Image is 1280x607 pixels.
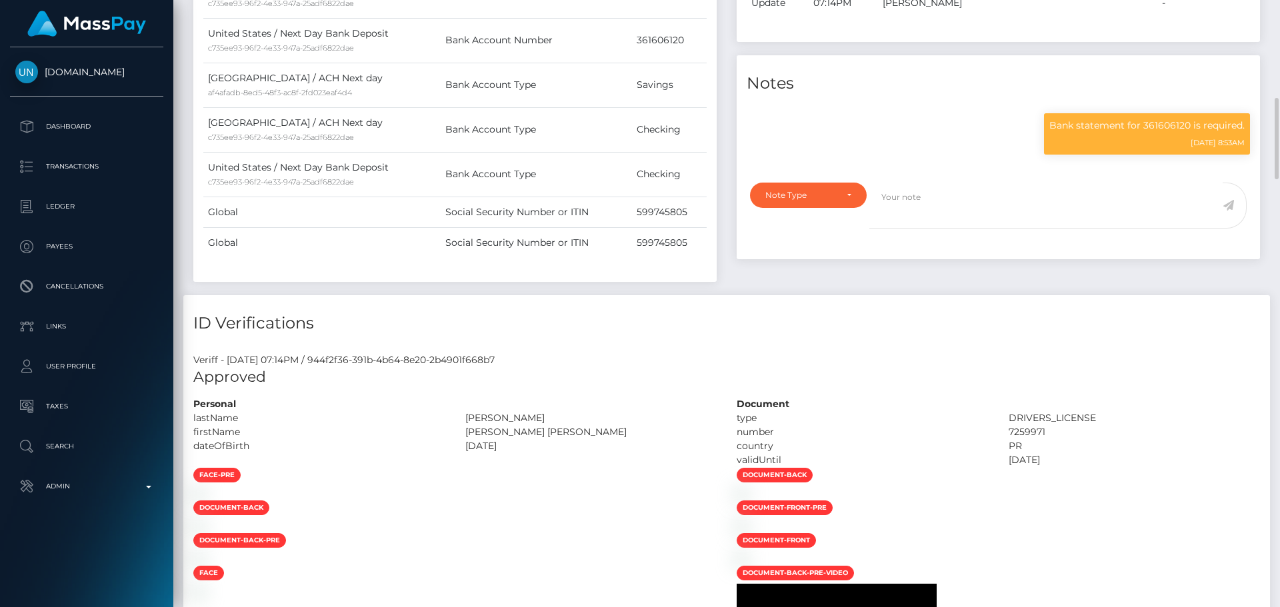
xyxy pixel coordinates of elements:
[727,439,999,453] div: country
[15,436,158,456] p: Search
[737,468,813,482] span: document-back
[10,230,163,263] a: Payees
[15,396,158,416] p: Taxes
[15,117,158,137] p: Dashboard
[441,63,631,107] td: Bank Account Type
[15,316,158,336] p: Links
[183,353,1270,367] div: Veriff - [DATE] 07:14PM / 944f2f36-391b-4b64-8e20-2b4901f668b7
[10,390,163,423] a: Taxes
[10,66,163,78] span: [DOMAIN_NAME]
[727,425,999,439] div: number
[737,488,747,499] img: 5fcf9558-2132-4ec6-a922-bb5fa3a50639
[747,72,1250,95] h4: Notes
[208,43,354,53] small: c735ee93-96f2-4e33-947a-25adf6822dae
[10,150,163,183] a: Transactions
[441,152,631,197] td: Bank Account Type
[183,411,455,425] div: lastName
[193,554,204,564] img: 7e7e3a97-058f-4bb7-9ada-919632489697
[441,18,631,63] td: Bank Account Number
[10,110,163,143] a: Dashboard
[193,586,204,597] img: a06b662b-c3c0-4f9b-9c9d-d2e99d1c9b63
[193,500,269,515] span: document-back
[10,470,163,503] a: Admin
[203,227,441,258] td: Global
[1049,119,1245,133] p: Bank statement for 361606120 is required.
[727,411,999,425] div: type
[765,190,836,201] div: Note Type
[15,157,158,177] p: Transactions
[737,398,789,410] strong: Document
[208,133,354,142] small: c735ee93-96f2-4e33-947a-25adf6822dae
[10,310,163,343] a: Links
[632,63,707,107] td: Savings
[441,197,631,227] td: Social Security Number or ITIN
[632,152,707,197] td: Checking
[455,411,727,425] div: [PERSON_NAME]
[27,11,146,37] img: MassPay Logo
[193,566,224,580] span: face
[15,356,158,376] p: User Profile
[737,566,854,580] span: document-back-pre-video
[203,197,441,227] td: Global
[183,425,455,439] div: firstName
[455,425,727,439] div: [PERSON_NAME] [PERSON_NAME]
[193,488,204,499] img: be4e6ba7-8677-4a6f-8738-6a1af6c970d3
[999,425,1271,439] div: 7259971
[10,270,163,303] a: Cancellations
[193,521,204,532] img: 8eb2158d-c1b3-44e0-816a-2dd49fa9d848
[15,61,38,83] img: Unlockt.me
[15,237,158,257] p: Payees
[208,88,352,97] small: af4afadb-8ed5-48f3-ac8f-2fd023eaf4d4
[632,197,707,227] td: 599745805
[193,398,236,410] strong: Personal
[183,439,455,453] div: dateOfBirth
[203,107,441,152] td: [GEOGRAPHIC_DATA] / ACH Next day
[10,190,163,223] a: Ledger
[10,350,163,383] a: User Profile
[193,312,1260,335] h4: ID Verifications
[208,177,354,187] small: c735ee93-96f2-4e33-947a-25adf6822dae
[737,500,833,515] span: document-front-pre
[193,367,1260,388] h5: Approved
[632,18,707,63] td: 361606120
[999,411,1271,425] div: DRIVERS_LICENSE
[632,107,707,152] td: Checking
[15,277,158,297] p: Cancellations
[737,521,747,532] img: 632fddfe-284f-4025-9b32-bcddb5be0e14
[193,468,241,482] span: face-pre
[15,197,158,217] p: Ledger
[203,63,441,107] td: [GEOGRAPHIC_DATA] / ACH Next day
[203,152,441,197] td: United States / Next Day Bank Deposit
[193,533,286,548] span: document-back-pre
[455,439,727,453] div: [DATE]
[10,430,163,463] a: Search
[737,554,747,564] img: de1fb61d-02b9-48ea-8e0c-cb26dec9565d
[737,533,816,548] span: document-front
[999,439,1271,453] div: PR
[441,227,631,258] td: Social Security Number or ITIN
[999,453,1271,467] div: [DATE]
[750,183,867,208] button: Note Type
[727,453,999,467] div: validUntil
[15,476,158,496] p: Admin
[203,18,441,63] td: United States / Next Day Bank Deposit
[1191,138,1245,147] small: [DATE] 8:53AM
[632,227,707,258] td: 599745805
[441,107,631,152] td: Bank Account Type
